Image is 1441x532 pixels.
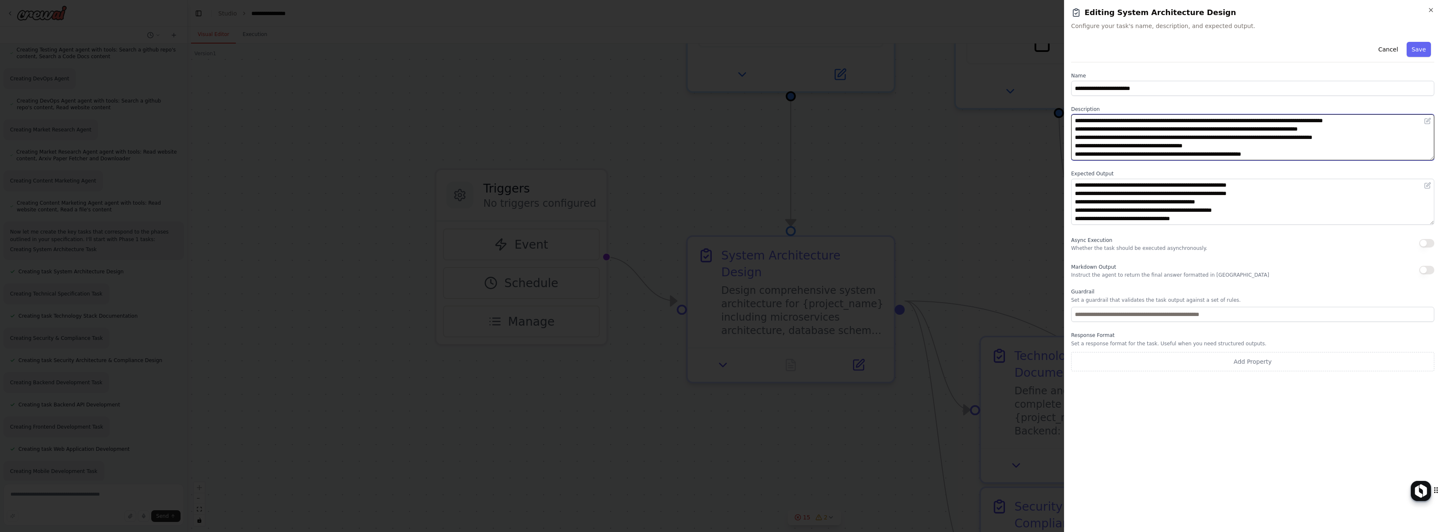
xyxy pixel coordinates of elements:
button: Open in editor [1423,116,1433,126]
h2: Editing System Architecture Design [1071,7,1434,18]
button: Save [1407,42,1431,57]
p: Instruct the agent to return the final answer formatted in [GEOGRAPHIC_DATA] [1071,272,1269,278]
label: Guardrail [1071,288,1434,295]
label: Expected Output [1071,170,1434,177]
button: Add Property [1071,352,1434,371]
button: Cancel [1373,42,1403,57]
label: Description [1071,106,1434,113]
span: Configure your task's name, description, and expected output. [1071,22,1434,30]
button: Open in editor [1423,180,1433,190]
label: Response Format [1071,332,1434,339]
label: Name [1071,72,1434,79]
span: Markdown Output [1071,264,1116,270]
p: Set a guardrail that validates the task output against a set of rules. [1071,297,1434,303]
p: Whether the task should be executed asynchronously. [1071,245,1207,252]
span: Async Execution [1071,237,1112,243]
p: Set a response format for the task. Useful when you need structured outputs. [1071,340,1434,347]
